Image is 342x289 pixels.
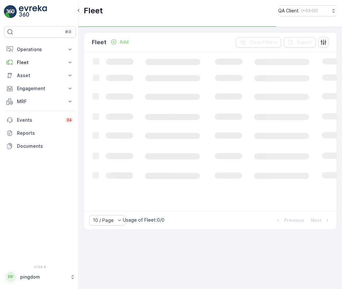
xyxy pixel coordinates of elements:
button: Previous [274,216,305,224]
img: logo [4,5,17,18]
p: Engagement [17,85,63,92]
p: Clear Filters [249,39,277,46]
p: Previous [284,217,304,224]
button: Clear Filters [236,37,281,48]
p: QA Client [278,7,299,14]
p: MRF [17,98,63,105]
button: Operations [4,43,76,56]
span: v 1.50.4 [4,265,76,269]
button: Engagement [4,82,76,95]
button: QA Client(+03:00) [278,5,337,16]
div: PP [6,272,16,282]
p: Events [17,117,61,123]
p: Fleet [17,59,63,66]
button: Asset [4,69,76,82]
img: logo_light-DOdMpM7g.png [19,5,47,18]
p: Fleet [84,6,103,16]
p: Documents [17,143,73,149]
button: MRF [4,95,76,108]
p: Asset [17,72,63,79]
p: Usage of Fleet : 0/0 [123,217,164,223]
a: Reports [4,127,76,140]
button: Fleet [4,56,76,69]
button: Export [284,37,316,48]
p: Operations [17,46,63,53]
button: PPpingdom [4,270,76,284]
p: Next [311,217,321,224]
p: ⌘B [65,29,71,34]
p: Add [120,39,129,45]
p: Export [297,39,312,46]
button: Next [310,216,331,224]
a: Events34 [4,114,76,127]
button: Add [108,38,131,46]
p: 34 [66,117,72,123]
p: pingdom [20,274,67,280]
p: Fleet [92,38,107,47]
p: Reports [17,130,73,136]
p: ( +03:00 ) [301,8,318,13]
a: Documents [4,140,76,153]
